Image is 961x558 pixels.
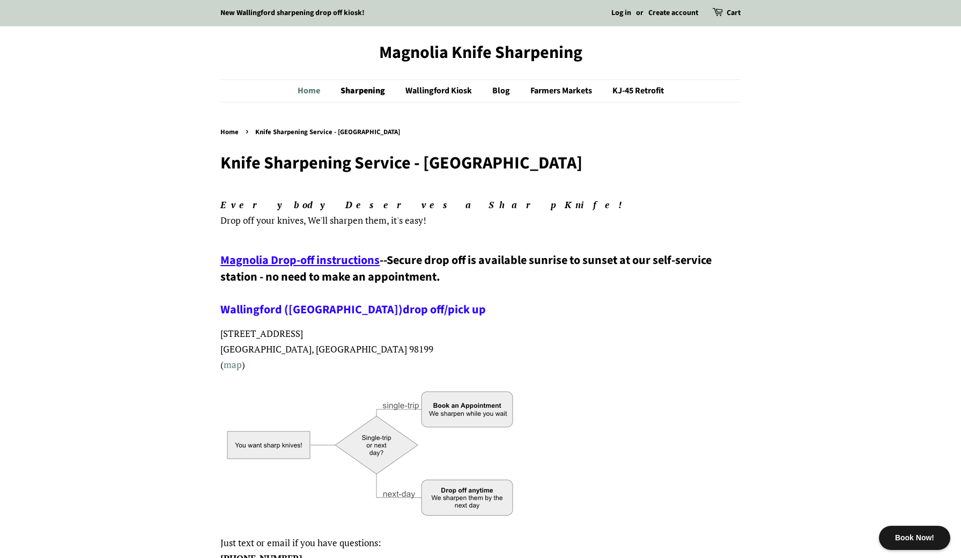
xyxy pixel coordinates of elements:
[220,8,365,18] a: New Wallingford sharpening drop off kiosk!
[727,7,741,20] a: Cart
[220,197,741,229] p: , We'll sharpen them, it's easy!
[220,252,712,318] span: Secure drop off is available sunrise to sunset at our self-service station - no need to make an a...
[255,127,403,137] span: Knife Sharpening Service - [GEOGRAPHIC_DATA]
[220,127,741,138] nav: breadcrumbs
[220,153,741,173] h1: Knife Sharpening Service - [GEOGRAPHIC_DATA]
[332,80,396,102] a: Sharpening
[648,8,698,18] a: Create account
[298,80,331,102] a: Home
[484,80,521,102] a: Blog
[220,127,241,137] a: Home
[220,301,403,318] a: Wallingford ([GEOGRAPHIC_DATA])
[879,526,950,550] div: Book Now!
[636,7,644,20] li: or
[220,252,380,269] a: Magnolia Drop-off instructions
[403,301,486,318] a: drop off/pick up
[220,327,433,371] span: [STREET_ADDRESS] [GEOGRAPHIC_DATA], [GEOGRAPHIC_DATA] 98199 ( )
[220,214,304,226] span: Drop off your knives
[246,124,251,138] span: ›
[220,199,631,211] em: Everybody Deserves a Sharp Knife!
[380,252,387,269] span: --
[220,42,741,63] a: Magnolia Knife Sharpening
[611,8,631,18] a: Log in
[397,80,483,102] a: Wallingford Kiosk
[224,358,242,371] a: map
[604,80,664,102] a: KJ-45 Retrofit
[522,80,603,102] a: Farmers Markets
